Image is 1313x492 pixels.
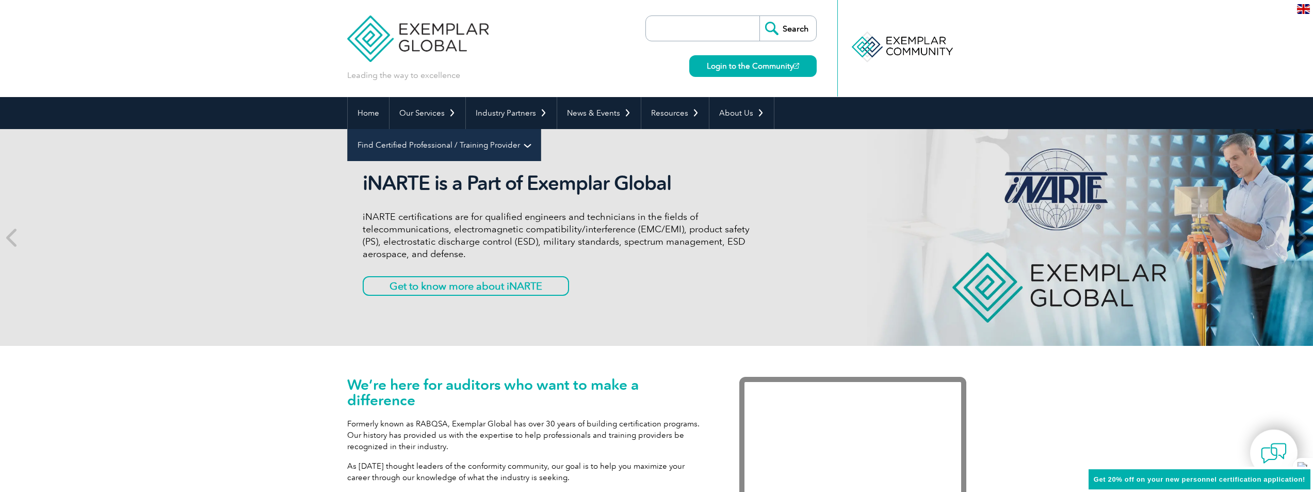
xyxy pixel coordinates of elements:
h2: iNARTE is a Part of Exemplar Global [363,171,750,195]
p: iNARTE certifications are for qualified engineers and technicians in the fields of telecommunicat... [363,211,750,260]
a: Resources [641,97,709,129]
a: Get to know more about iNARTE [363,276,569,296]
img: open_square.png [793,63,799,69]
input: Search [759,16,816,41]
img: contact-chat.png [1261,440,1287,466]
a: Industry Partners [466,97,557,129]
span: Get 20% off on your new personnel certification application! [1094,475,1305,483]
p: Formerly known as RABQSA, Exemplar Global has over 30 years of building certification programs. O... [347,418,708,452]
p: As [DATE] thought leaders of the conformity community, our goal is to help you maximize your care... [347,461,708,483]
a: News & Events [557,97,641,129]
a: About Us [709,97,774,129]
a: Login to the Community [689,55,817,77]
h1: We’re here for auditors who want to make a difference [347,377,708,408]
img: en [1297,4,1310,14]
a: Our Services [390,97,465,129]
p: Leading the way to excellence [347,70,460,81]
a: Find Certified Professional / Training Provider [348,129,541,161]
a: Home [348,97,389,129]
